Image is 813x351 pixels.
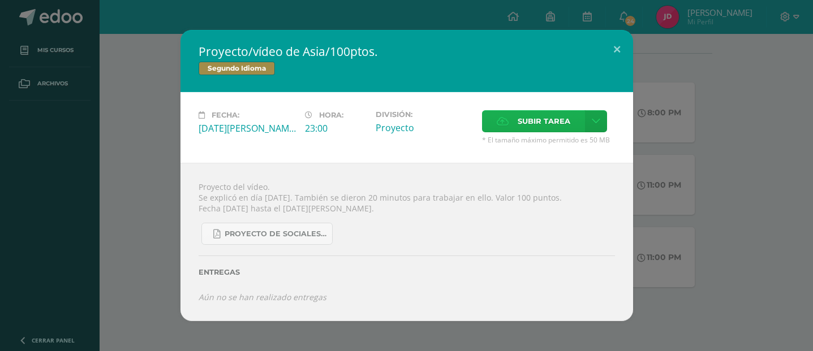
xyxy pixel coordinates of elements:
span: Fecha: [212,111,239,119]
label: Entregas [199,268,615,276]
div: 23:00 [305,122,367,135]
i: Aún no se han realizado entregas [199,292,326,302]
h2: Proyecto/vídeo de Asia/100ptos. [199,44,615,59]
label: División: [376,110,473,119]
a: Proyecto de Sociales y Kaqchikel_3ra. Unidad.pdf [201,223,333,245]
span: * El tamaño máximo permitido es 50 MB [482,135,615,145]
span: Subir tarea [518,111,570,132]
div: Proyecto [376,122,473,134]
div: [DATE][PERSON_NAME] [199,122,296,135]
div: Proyecto del vídeo. Se explicó en día [DATE]. También se dieron 20 minutos para trabajar en ello.... [180,163,633,320]
span: Segundo Idioma [199,62,275,75]
span: Hora: [319,111,343,119]
button: Close (Esc) [601,30,633,68]
span: Proyecto de Sociales y Kaqchikel_3ra. Unidad.pdf [225,229,326,239]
